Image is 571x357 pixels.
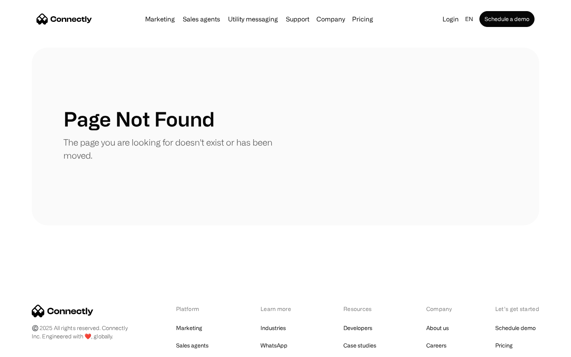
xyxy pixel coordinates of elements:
[349,16,376,22] a: Pricing
[439,13,462,25] a: Login
[261,322,286,334] a: Industries
[176,322,202,334] a: Marketing
[16,343,48,354] ul: Language list
[343,305,385,313] div: Resources
[176,305,219,313] div: Platform
[343,340,376,351] a: Case studies
[495,340,513,351] a: Pricing
[343,322,372,334] a: Developers
[426,322,449,334] a: About us
[225,16,281,22] a: Utility messaging
[495,322,536,334] a: Schedule demo
[283,16,312,22] a: Support
[479,11,535,27] a: Schedule a demo
[142,16,178,22] a: Marketing
[426,340,446,351] a: Careers
[63,107,215,131] h1: Page Not Found
[176,340,209,351] a: Sales agents
[8,342,48,354] aside: Language selected: English
[465,13,473,25] div: en
[316,13,345,25] div: Company
[426,305,454,313] div: Company
[180,16,223,22] a: Sales agents
[495,305,539,313] div: Let’s get started
[261,340,287,351] a: WhatsApp
[261,305,302,313] div: Learn more
[63,136,285,162] p: The page you are looking for doesn't exist or has been moved.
